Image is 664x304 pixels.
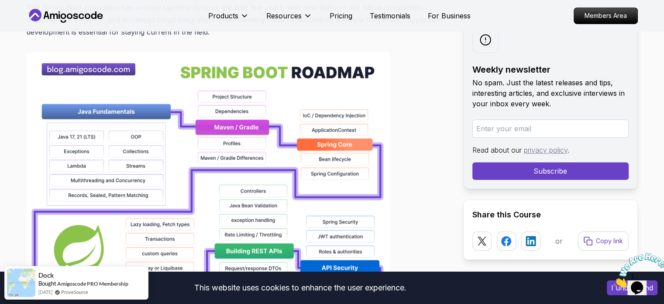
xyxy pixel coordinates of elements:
img: provesource social proof notification image [7,269,35,297]
a: privacy policy [524,146,568,154]
button: Products [208,10,249,28]
span: [DATE] [38,288,52,296]
p: Resources [266,10,302,21]
a: Pricing [330,10,352,21]
a: Amigoscode PRO Membership [57,280,128,287]
p: or [555,236,563,246]
span: Bought [38,280,56,287]
span: Dock [38,272,54,279]
h2: Share this Course [472,209,629,221]
button: Resources [266,10,312,28]
a: For Business [428,10,471,21]
p: Products [208,10,238,21]
img: Chat attention grabber [3,3,58,38]
button: Accept cookies [607,280,657,295]
h2: Weekly newsletter [472,63,629,76]
p: Read about our . [472,145,629,155]
a: Testimonials [370,10,410,21]
a: ProveSource [61,288,88,296]
p: Members Area [574,8,637,24]
iframe: chat widget [610,249,664,291]
p: Copy link [596,237,623,245]
a: Members Area [574,7,638,24]
input: Enter your email [472,119,629,138]
button: Copy link [578,231,629,251]
span: 1 [3,3,7,11]
p: No spam. Just the latest releases and tips, interesting articles, and exclusive interviews in you... [472,77,629,109]
div: This website uses cookies to enhance the user experience. [7,278,594,297]
button: Subscribe [472,162,629,180]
